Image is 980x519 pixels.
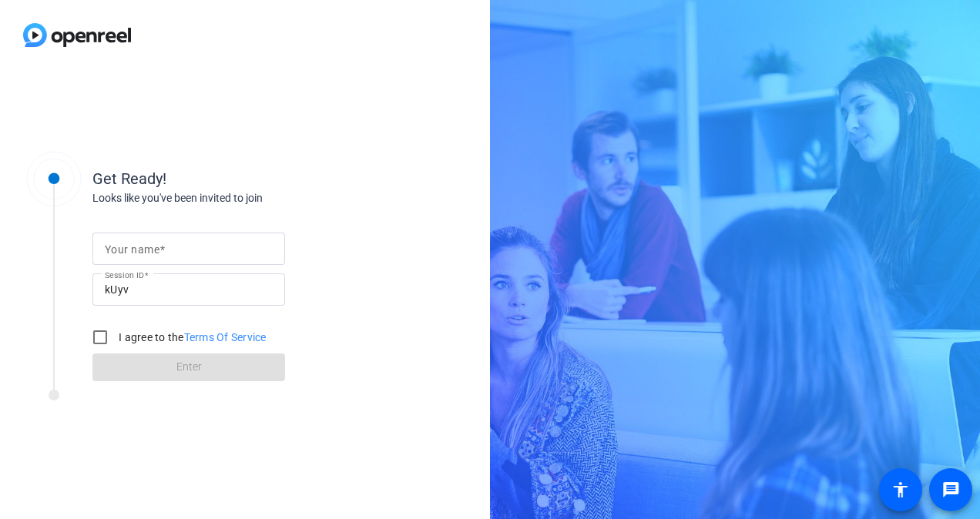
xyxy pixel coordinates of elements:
a: Terms Of Service [184,331,267,343]
mat-icon: accessibility [891,480,910,499]
mat-label: Your name [105,243,159,256]
mat-icon: message [941,480,960,499]
mat-label: Session ID [105,270,144,280]
div: Looks like you've been invited to join [92,190,401,206]
label: I agree to the [116,330,267,345]
div: Get Ready! [92,167,401,190]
